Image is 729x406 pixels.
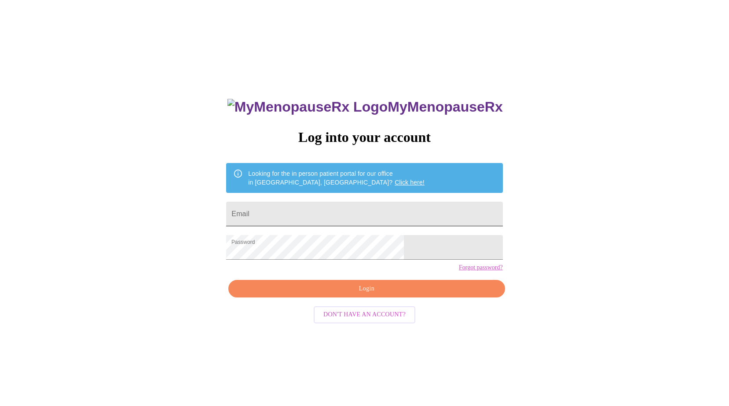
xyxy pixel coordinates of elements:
[228,280,505,298] button: Login
[227,99,388,115] img: MyMenopauseRx Logo
[323,309,406,320] span: Don't have an account?
[226,129,502,145] h3: Log into your account
[227,99,503,115] h3: MyMenopauseRx
[248,166,425,190] div: Looking for the in person patient portal for our office in [GEOGRAPHIC_DATA], [GEOGRAPHIC_DATA]?
[395,179,425,186] a: Click here!
[459,264,503,271] a: Forgot password?
[314,306,415,323] button: Don't have an account?
[311,310,418,318] a: Don't have an account?
[238,283,495,294] span: Login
